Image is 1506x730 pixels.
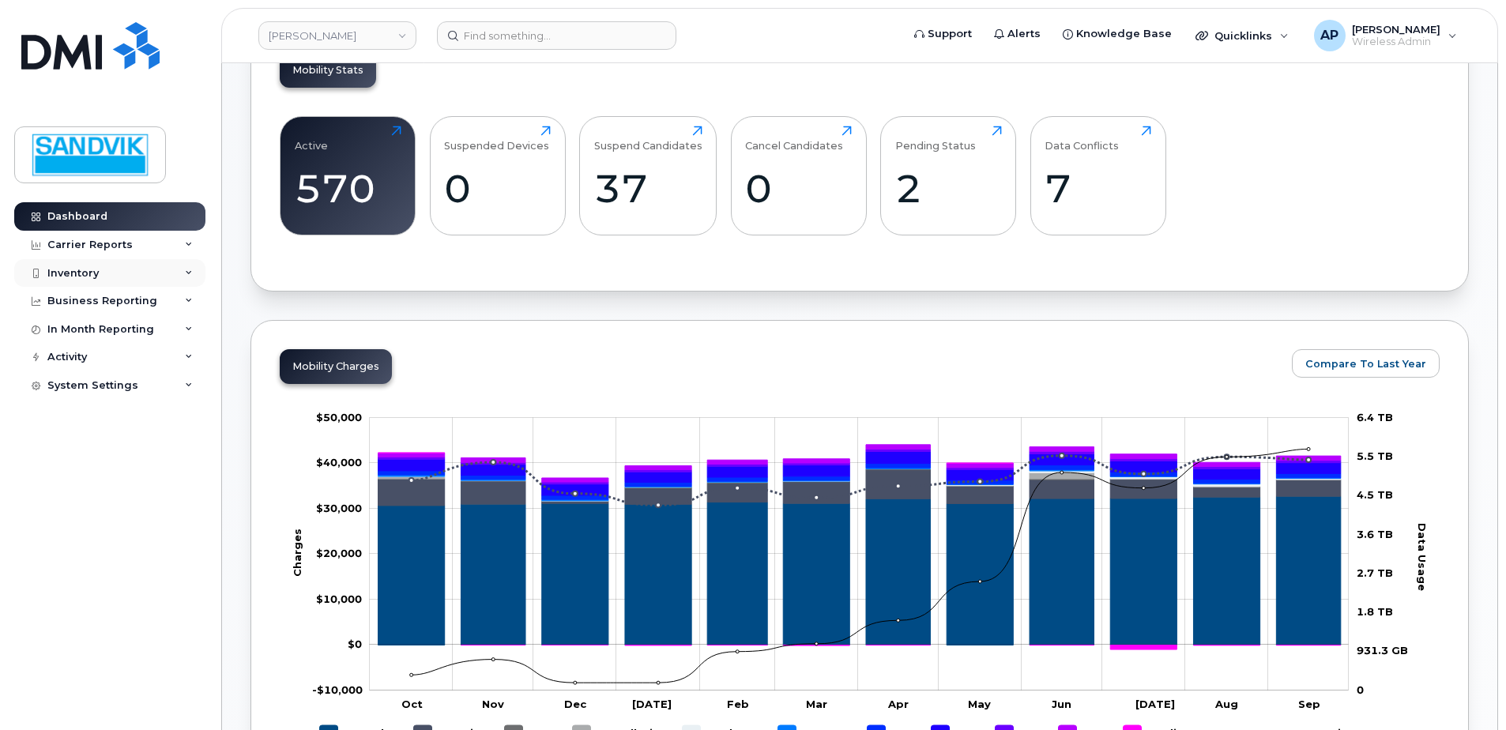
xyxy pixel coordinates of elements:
[444,126,551,227] a: Suspended Devices0
[1357,566,1393,579] tspan: 2.7 TB
[895,126,1002,227] a: Pending Status2
[1052,18,1183,50] a: Knowledge Base
[378,453,1341,649] g: Credits
[727,698,749,710] tspan: Feb
[316,502,362,514] tspan: $30,000
[1298,698,1320,710] tspan: Sep
[348,638,362,650] tspan: $0
[1357,450,1393,462] tspan: 5.5 TB
[895,126,976,152] div: Pending Status
[1352,36,1440,48] span: Wireless Admin
[745,126,852,227] a: Cancel Candidates0
[1214,29,1272,42] span: Quicklinks
[1357,645,1408,657] tspan: 931.3 GB
[594,126,702,152] div: Suspend Candidates
[316,593,362,605] g: $0
[316,456,362,468] g: $0
[1045,165,1151,212] div: 7
[1416,523,1429,591] tspan: Data Usage
[1045,126,1119,152] div: Data Conflicts
[1007,26,1041,42] span: Alerts
[1357,488,1393,501] tspan: 4.5 TB
[482,698,504,710] tspan: Nov
[1303,20,1468,51] div: Annette Panzani
[806,698,827,710] tspan: Mar
[1305,356,1426,371] span: Compare To Last Year
[312,683,363,696] g: $0
[1214,698,1238,710] tspan: Aug
[291,529,303,577] tspan: Charges
[745,165,852,212] div: 0
[316,547,362,559] tspan: $20,000
[1357,683,1364,696] tspan: 0
[895,165,1002,212] div: 2
[983,18,1052,50] a: Alerts
[444,126,549,152] div: Suspended Devices
[1357,411,1393,423] tspan: 6.4 TB
[444,165,551,212] div: 0
[295,126,328,152] div: Active
[378,496,1341,645] g: Rate Plan
[316,411,362,423] g: $0
[1292,349,1440,378] button: Compare To Last Year
[1076,26,1172,42] span: Knowledge Base
[1135,698,1175,710] tspan: [DATE]
[903,18,983,50] a: Support
[745,126,843,152] div: Cancel Candidates
[437,21,676,50] input: Find something...
[316,456,362,468] tspan: $40,000
[295,165,401,212] div: 570
[1184,20,1300,51] div: Quicklinks
[1320,26,1338,45] span: AP
[316,593,362,605] tspan: $10,000
[1357,528,1393,540] tspan: 3.6 TB
[316,502,362,514] g: $0
[1357,605,1393,618] tspan: 1.8 TB
[1045,126,1151,227] a: Data Conflicts7
[295,126,401,227] a: Active570
[401,698,423,710] tspan: Oct
[594,165,702,212] div: 37
[312,683,363,696] tspan: -$10,000
[1352,23,1440,36] span: [PERSON_NAME]
[632,698,672,710] tspan: [DATE]
[258,21,416,50] a: Sandvik Tamrock
[594,126,702,227] a: Suspend Candidates37
[316,547,362,559] g: $0
[928,26,972,42] span: Support
[1052,698,1071,710] tspan: Jun
[378,452,1341,496] g: HST
[564,698,587,710] tspan: Dec
[378,469,1341,506] g: Roaming
[887,698,909,710] tspan: Apr
[316,411,362,423] tspan: $50,000
[968,698,991,710] tspan: May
